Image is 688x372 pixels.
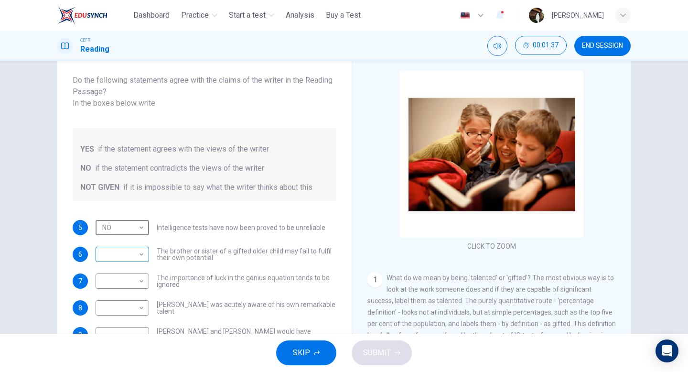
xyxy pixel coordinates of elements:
span: The importance of luck in the genius equation tends to be ignored [157,274,336,288]
span: Start a test [229,10,266,21]
span: if the statement agrees with the views of the writer [98,143,269,155]
img: Profile picture [529,8,544,23]
span: NOT GIVEN [80,182,119,193]
h1: Reading [80,44,109,55]
span: YES [80,143,94,155]
button: END SESSION [574,36,631,56]
span: 8 [78,305,82,311]
span: The brother or sister of a gifted older child may fail to fulfil their own potential [157,248,336,261]
div: Open Intercom Messenger [656,339,678,362]
span: SKIP [293,346,310,360]
span: 7 [78,278,82,284]
img: ELTC logo [57,6,107,25]
button: Start a test [225,7,278,24]
span: END SESSION [582,42,623,50]
span: What do we mean by being 'talented' or 'gifted'? The most obvious way is to look at the work some... [367,274,616,362]
span: 00:01:37 [533,42,559,49]
span: 6 [78,251,82,258]
span: Buy a Test [326,10,361,21]
span: Dashboard [133,10,170,21]
div: Hide [515,36,567,56]
span: Analysis [286,10,314,21]
img: en [459,12,471,19]
div: In the boxes below write [73,98,336,109]
span: Do the following statements agree with the claims of the writer in the Reading Passage? [73,75,336,109]
span: Practice [181,10,209,21]
button: Dashboard [129,7,173,24]
button: Analysis [282,7,318,24]
div: Mute [487,36,507,56]
button: 00:01:37 [515,36,567,55]
div: [PERSON_NAME] [552,10,604,21]
span: Intelligence tests have now been proved to be unreliable [157,224,325,231]
span: 9 [78,331,82,338]
div: NO [96,214,146,241]
span: if it is impossible to say what the writer thinks about this [123,182,312,193]
button: Practice [177,7,221,24]
button: Buy a Test [322,7,365,24]
span: [PERSON_NAME] was acutely aware of his own remarkable talent [157,301,336,315]
span: [PERSON_NAME] and [PERSON_NAME] would have achieved success in any era [157,328,336,341]
div: 1 [367,272,383,287]
a: ELTC logo [57,6,129,25]
button: SKIP [276,340,336,365]
span: NO [80,163,91,174]
span: CEFR [80,37,90,44]
span: if the statement contradicts the views of the writer [95,163,264,174]
span: 5 [78,224,82,231]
